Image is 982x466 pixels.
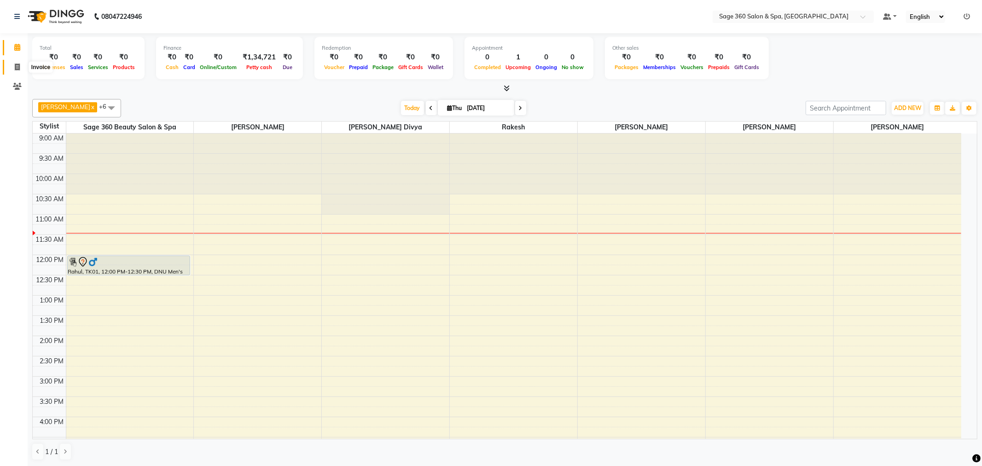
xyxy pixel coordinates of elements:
[181,64,198,70] span: Card
[732,64,761,70] span: Gift Cards
[279,52,296,63] div: ₹0
[68,52,86,63] div: ₹0
[40,44,137,52] div: Total
[110,64,137,70] span: Products
[110,52,137,63] div: ₹0
[370,52,396,63] div: ₹0
[370,64,396,70] span: Package
[38,336,66,346] div: 2:00 PM
[559,64,586,70] span: No show
[38,417,66,427] div: 4:00 PM
[322,122,449,133] span: [PERSON_NAME] Divya
[163,52,181,63] div: ₹0
[40,52,68,63] div: ₹0
[559,52,586,63] div: 0
[163,64,181,70] span: Cash
[450,122,577,133] span: Rakesh
[445,105,465,111] span: Thu
[38,134,66,143] div: 9:00 AM
[503,52,533,63] div: 1
[641,64,678,70] span: Memberships
[322,44,446,52] div: Redemption
[68,64,86,70] span: Sales
[163,44,296,52] div: Finance
[892,102,924,115] button: ADD NEW
[612,52,641,63] div: ₹0
[35,255,66,265] div: 12:00 PM
[38,316,66,326] div: 1:30 PM
[396,64,425,70] span: Gift Cards
[396,52,425,63] div: ₹0
[678,52,706,63] div: ₹0
[472,52,503,63] div: 0
[194,122,321,133] span: [PERSON_NAME]
[34,215,66,224] div: 11:00 AM
[239,52,279,63] div: ₹1,34,721
[612,64,641,70] span: Packages
[322,52,347,63] div: ₹0
[68,256,190,275] div: Rahul, TK01, 12:00 PM-12:30 PM, DNU Men's Haircut & Styling - Stylist
[806,101,886,115] input: Search Appointment
[244,64,274,70] span: Petty cash
[86,52,110,63] div: ₹0
[347,52,370,63] div: ₹0
[90,103,94,111] a: x
[706,52,732,63] div: ₹0
[198,64,239,70] span: Online/Custom
[35,275,66,285] div: 12:30 PM
[45,447,58,457] span: 1 / 1
[641,52,678,63] div: ₹0
[29,62,52,73] div: Invoice
[23,4,87,29] img: logo
[732,52,761,63] div: ₹0
[101,4,142,29] b: 08047224946
[66,122,194,133] span: Sage 360 Beauty Salon & Spa
[578,122,705,133] span: [PERSON_NAME]
[86,64,110,70] span: Services
[38,356,66,366] div: 2:30 PM
[401,101,424,115] span: Today
[425,52,446,63] div: ₹0
[425,64,446,70] span: Wallet
[678,64,706,70] span: Vouchers
[465,101,511,115] input: 2025-09-04
[533,52,559,63] div: 0
[706,64,732,70] span: Prepaids
[33,122,66,131] div: Stylist
[38,377,66,386] div: 3:00 PM
[894,105,921,111] span: ADD NEW
[181,52,198,63] div: ₹0
[280,64,295,70] span: Due
[322,64,347,70] span: Voucher
[706,122,833,133] span: [PERSON_NAME]
[38,296,66,305] div: 1:00 PM
[38,154,66,163] div: 9:30 AM
[38,397,66,407] div: 3:30 PM
[198,52,239,63] div: ₹0
[472,44,586,52] div: Appointment
[34,174,66,184] div: 10:00 AM
[347,64,370,70] span: Prepaid
[38,437,66,447] div: 4:30 PM
[99,103,113,110] span: +6
[34,194,66,204] div: 10:30 AM
[34,235,66,245] div: 11:30 AM
[41,103,90,111] span: [PERSON_NAME]
[503,64,533,70] span: Upcoming
[612,44,761,52] div: Other sales
[834,122,961,133] span: [PERSON_NAME]
[472,64,503,70] span: Completed
[533,64,559,70] span: Ongoing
